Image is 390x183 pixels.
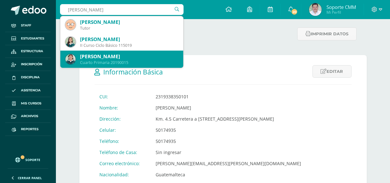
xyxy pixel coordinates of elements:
[151,113,306,124] td: Km. 4.5 Carretera a [STREET_ADDRESS][PERSON_NAME]
[21,75,40,80] span: Disciplina
[79,25,294,32] h4: Última Modificación
[5,71,51,84] a: Disciplina
[104,67,163,76] span: Información Básica
[151,136,306,147] td: 50174935
[8,151,48,167] a: Soporte
[5,19,51,32] a: Staff
[95,136,151,147] td: Teléfono:
[5,32,51,45] a: Estudiantes
[80,36,178,43] div: [PERSON_NAME]
[21,127,38,132] span: Reportes
[65,54,76,64] img: 5e09ed1b423fc39a36224ca8ec36541a.png
[151,158,306,169] td: [PERSON_NAME][EMAIL_ADDRESS][PERSON_NAME][DOMAIN_NAME]
[5,97,51,110] a: Mis cursos
[309,3,322,16] img: da9bed96fdbd86ad5b655bd5bd27e0c8.png
[151,91,306,102] td: 2319338350101
[5,110,51,123] a: Archivos
[79,32,294,37] p: [DATE] 15:35:33
[95,158,151,169] td: Correo electrónico:
[95,102,151,113] td: Nombre:
[21,88,41,93] span: Asistencia
[5,45,51,58] a: Estructura
[80,19,178,25] div: [PERSON_NAME]
[326,4,356,10] span: Soporte CMM
[80,53,178,60] div: [PERSON_NAME]
[21,23,31,28] span: Staff
[313,65,352,78] a: Editar
[18,176,42,180] span: Cerrar panel
[95,169,151,180] td: Nacionalidad:
[95,124,151,136] td: Celular:
[291,8,298,15] span: 20
[95,147,151,158] td: Teléfono de Casa:
[5,123,51,136] a: Reportes
[5,58,51,71] a: Inscripción
[95,91,151,102] td: CUI:
[21,36,44,41] span: Estudiantes
[21,101,41,106] span: Mis cursos
[65,37,76,47] img: df2dabbe112bc44694071414d75461b8.png
[60,4,184,15] input: Busca un usuario...
[80,60,178,65] div: Cuarto Primaria 20190015
[26,158,41,162] span: Soporte
[65,20,76,30] img: 04208beeab57c2bbe29b2b197cf4d9f0.png
[21,49,43,54] span: Estructura
[21,62,42,67] span: Inscripción
[151,102,306,113] td: [PERSON_NAME]
[151,169,306,180] td: Guatemalteca
[80,25,178,31] div: Tutor
[80,43,178,48] div: II Curso Ciclo Básico 115019
[151,147,306,158] td: Sin ingresar
[151,124,306,136] td: 50174935
[21,114,38,119] span: Archivos
[5,84,51,97] a: Asistencia
[297,27,357,40] button: Imprimir datos
[95,113,151,124] td: Dirección:
[326,10,356,15] span: Mi Perfil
